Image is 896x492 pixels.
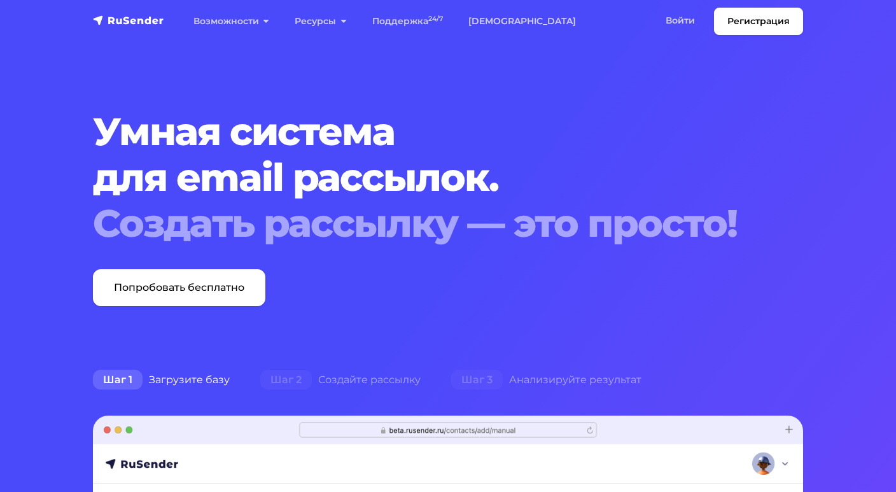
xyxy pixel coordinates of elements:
[93,200,743,246] div: Создать рассылку — это просто!
[93,269,265,306] a: Попробовать бесплатно
[436,367,657,393] div: Анализируйте результат
[93,370,143,390] span: Шаг 1
[181,8,282,34] a: Возможности
[93,14,164,27] img: RuSender
[451,370,503,390] span: Шаг 3
[245,367,436,393] div: Создайте рассылку
[93,109,743,246] h1: Умная система для email рассылок.
[282,8,359,34] a: Ресурсы
[428,15,443,23] sup: 24/7
[653,8,708,34] a: Войти
[456,8,589,34] a: [DEMOGRAPHIC_DATA]
[78,367,245,393] div: Загрузите базу
[260,370,312,390] span: Шаг 2
[714,8,803,35] a: Регистрация
[360,8,456,34] a: Поддержка24/7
